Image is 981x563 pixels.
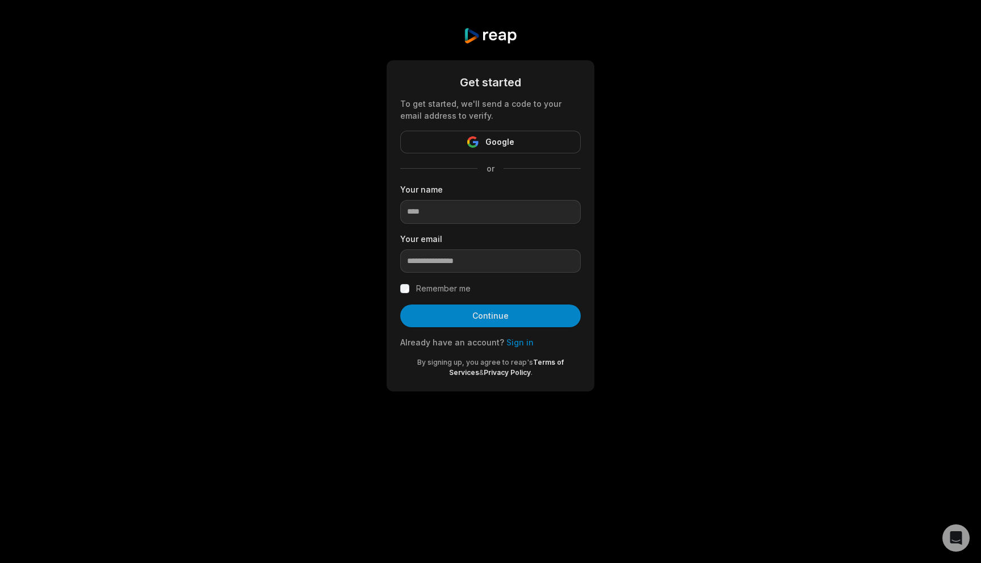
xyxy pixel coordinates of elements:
[400,337,504,347] span: Already have an account?
[463,27,517,44] img: reap
[531,368,533,377] span: .
[942,524,970,552] div: Open Intercom Messenger
[485,135,514,149] span: Google
[479,368,484,377] span: &
[416,282,471,295] label: Remember me
[400,233,581,245] label: Your email
[400,184,581,195] label: Your name
[417,358,533,366] span: By signing up, you agree to reap's
[400,74,581,91] div: Get started
[506,337,534,347] a: Sign in
[400,305,581,327] button: Continue
[484,368,531,377] a: Privacy Policy
[400,131,581,153] button: Google
[400,98,581,122] div: To get started, we'll send a code to your email address to verify.
[477,162,504,174] span: or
